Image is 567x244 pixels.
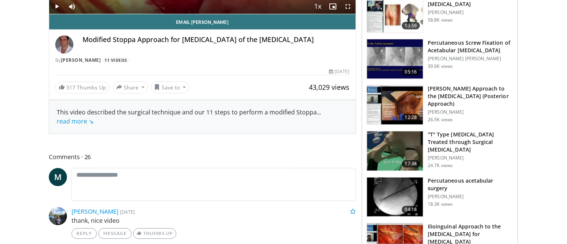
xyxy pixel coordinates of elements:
[428,131,513,154] h3: "T" Type [MEDICAL_DATA] Treated through Surgical [MEDICAL_DATA]
[428,9,513,16] p: [PERSON_NAME]
[329,68,349,75] div: [DATE]
[428,17,453,23] p: 58.8K views
[428,109,513,116] p: [PERSON_NAME]
[367,39,423,79] img: 134112_0000_1.png.150x105_q85_crop-smart_upscale.jpg
[98,228,132,239] a: Message
[402,114,420,122] span: 12:28
[367,86,423,125] img: a7802dcb-a1f5-4745-8906-e9ce72290926.150x105_q85_crop-smart_upscale.jpg
[72,216,356,225] p: thank, nice video
[49,152,356,162] span: Comments 26
[102,57,130,64] a: 11 Videos
[428,155,513,161] p: [PERSON_NAME]
[428,117,453,123] p: 26.5K views
[151,81,190,94] button: Save to
[402,68,420,76] span: 05:16
[428,202,453,208] p: 18.3K views
[72,208,118,216] a: [PERSON_NAME]
[57,108,348,126] div: This video described the surgical technique and our 11 steps to perform a modified Stoppa
[55,82,110,94] a: 317 Thumbs Up
[428,63,453,69] p: 39.6K views
[402,160,420,168] span: 17:38
[61,57,101,63] a: [PERSON_NAME]
[402,22,420,30] span: 13:59
[428,39,513,54] h3: Percutaneous Screw Fixation of Acetabular [MEDICAL_DATA]
[309,83,350,92] span: 43,029 views
[49,168,67,186] a: M
[66,84,75,91] span: 317
[57,108,321,126] span: ...
[402,206,420,214] span: 04:18
[367,177,513,217] a: 04:18 Percutaneous acetabular surgery [PERSON_NAME] 18.3K views
[428,85,513,108] h3: [PERSON_NAME] Approach to the [MEDICAL_DATA] (Posterior Approach)
[55,36,73,54] img: Avatar
[428,163,453,169] p: 24.7K views
[83,36,350,44] h4: Modified Stoppa Approach for [MEDICAL_DATA] of the [MEDICAL_DATA]
[428,56,513,62] p: [PERSON_NAME] [PERSON_NAME]
[120,209,135,216] small: [DATE]
[57,117,93,126] a: read more ↘
[428,177,513,192] h3: Percutaneous acetabular surgery
[367,178,423,217] img: E-HI8y-Omg85H4KX4xMDoxOjB1O8AjAz.150x105_q85_crop-smart_upscale.jpg
[49,207,67,225] img: Avatar
[49,14,356,30] a: Email [PERSON_NAME]
[72,228,97,239] a: Reply
[367,39,513,79] a: 05:16 Percutaneous Screw Fixation of Acetabular [MEDICAL_DATA] [PERSON_NAME] [PERSON_NAME] 39.6K ...
[113,81,148,94] button: Share
[55,57,350,64] div: By
[367,131,423,171] img: W88ObRy9Q_ug1lM35hMDoxOjBrOw-uIx_1.150x105_q85_crop-smart_upscale.jpg
[428,194,513,200] p: [PERSON_NAME]
[367,85,513,125] a: 12:28 [PERSON_NAME] Approach to the [MEDICAL_DATA] (Posterior Approach) [PERSON_NAME] 26.5K views
[367,131,513,171] a: 17:38 "T" Type [MEDICAL_DATA] Treated through Surgical [MEDICAL_DATA] [PERSON_NAME] 24.7K views
[133,228,176,239] a: Thumbs Up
